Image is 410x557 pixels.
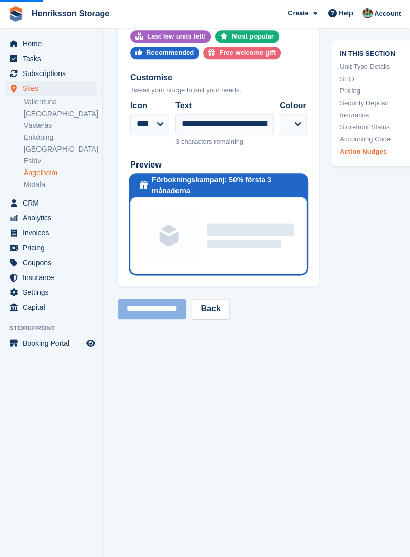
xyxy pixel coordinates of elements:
[9,323,102,333] span: Storefront
[130,100,169,112] label: Icon
[5,226,97,240] a: menu
[24,168,97,178] a: Ängelholm
[5,196,97,210] a: menu
[5,211,97,225] a: menu
[5,300,97,314] a: menu
[130,30,211,43] button: Last few units left!
[130,47,199,59] button: Recommended
[24,133,97,142] a: Enköping
[130,85,307,96] div: Tweak your nudge to suit your needs.
[5,36,97,51] a: menu
[362,8,373,18] img: Isak Martinelle
[146,47,194,59] div: Recommended
[143,210,194,261] img: Unit group image placeholder
[24,144,97,154] a: [GEOGRAPHIC_DATA]
[23,285,84,300] span: Settings
[181,138,243,145] span: characters remaining
[232,30,274,43] div: Most popular
[23,196,84,210] span: CRM
[85,337,97,349] a: Preview store
[219,47,276,59] div: Free welcome gift
[175,100,274,112] label: Text
[130,71,307,84] div: Customise
[28,5,113,22] a: Henriksson Storage
[280,100,307,112] label: Colour
[24,121,97,131] a: Västerås
[5,51,97,66] a: menu
[23,300,84,314] span: Capital
[192,299,229,319] a: Back
[23,36,84,51] span: Home
[23,211,84,225] span: Analytics
[5,285,97,300] a: menu
[23,240,84,255] span: Pricing
[23,255,84,270] span: Coupons
[152,175,307,196] div: Förbokningskampanj: 50% första 3 månaderna
[5,255,97,270] a: menu
[203,47,281,59] button: Free welcome gift
[374,9,401,19] span: Account
[23,66,84,81] span: Subscriptions
[130,159,307,171] div: Preview
[23,81,84,96] span: Sites
[5,270,97,285] a: menu
[147,30,206,43] div: Last few units left!
[288,8,308,18] span: Create
[23,51,84,66] span: Tasks
[175,138,179,145] span: 3
[24,109,97,119] a: [GEOGRAPHIC_DATA]
[23,336,84,350] span: Booking Portal
[24,180,97,190] a: Motala
[5,336,97,350] a: menu
[8,6,24,22] img: stora-icon-8386f47178a22dfd0bd8f6a31ec36ba5ce8667c1dd55bd0f319d3a0aa187defe.svg
[5,66,97,81] a: menu
[24,97,97,107] a: Vallentuna
[215,30,279,43] button: Most popular
[23,226,84,240] span: Invoices
[23,270,84,285] span: Insurance
[5,240,97,255] a: menu
[24,156,97,166] a: Eslöv
[339,8,353,18] span: Help
[5,81,97,96] a: menu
